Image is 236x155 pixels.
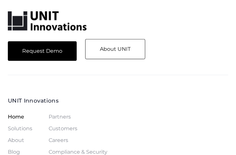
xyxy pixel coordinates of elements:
[8,98,107,104] h2: UNIT Innovations
[49,149,107,155] a: Compliance & Security
[8,149,20,155] a: Blog
[8,41,77,61] a: Request Demo
[49,126,77,131] a: Customers
[8,137,24,143] a: About
[85,39,145,59] a: About UNIT
[49,114,71,120] a: Partners
[8,114,24,120] a: Home
[8,126,32,131] a: Solutions
[49,137,68,143] a: Careers
[125,85,236,155] iframe: Chat Widget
